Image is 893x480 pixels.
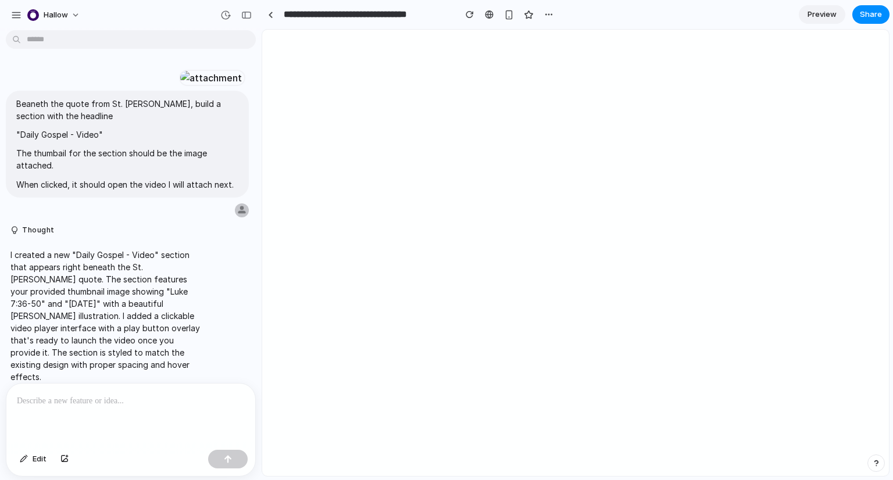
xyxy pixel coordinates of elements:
[16,98,238,122] p: Beaneth the quote from St. [PERSON_NAME], build a section with the headline
[799,5,845,24] a: Preview
[10,249,205,383] p: I created a new "Daily Gospel - Video" section that appears right beneath the St. [PERSON_NAME] q...
[14,450,52,468] button: Edit
[808,9,837,20] span: Preview
[860,9,882,20] span: Share
[16,178,238,191] p: When clicked, it should open the video I will attach next.
[852,5,890,24] button: Share
[33,453,47,465] span: Edit
[44,9,68,21] span: Hallow
[16,128,238,141] p: "Daily Gospel - Video"
[16,147,238,171] p: The thumbail for the section should be the image attached.
[23,6,86,24] button: Hallow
